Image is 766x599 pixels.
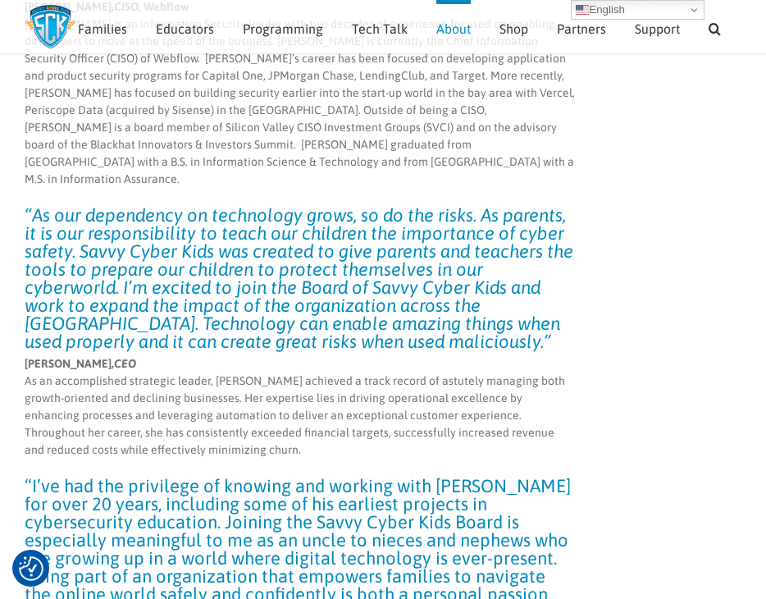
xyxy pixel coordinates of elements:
span: About [436,22,471,35]
img: Revisit consent button [19,556,43,581]
span: Families [78,22,127,35]
span: Partners [557,22,606,35]
em: “As our dependency on technology grows, so do the risks. As parents, it is our responsibility to ... [25,204,573,352]
span: Shop [499,22,528,35]
span: Programming [243,22,323,35]
strong: [PERSON_NAME], [25,357,114,370]
img: Savvy Cyber Kids Logo [25,4,76,49]
em: CEO [114,357,136,370]
span: Tech Talk [352,22,408,35]
span: Support [635,22,680,35]
button: Consent Preferences [19,556,43,581]
span: Educators [156,22,214,35]
img: en [576,3,589,16]
span: As an accomplished strategic leader, [PERSON_NAME] achieved a track record of astutely managing b... [25,357,565,456]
